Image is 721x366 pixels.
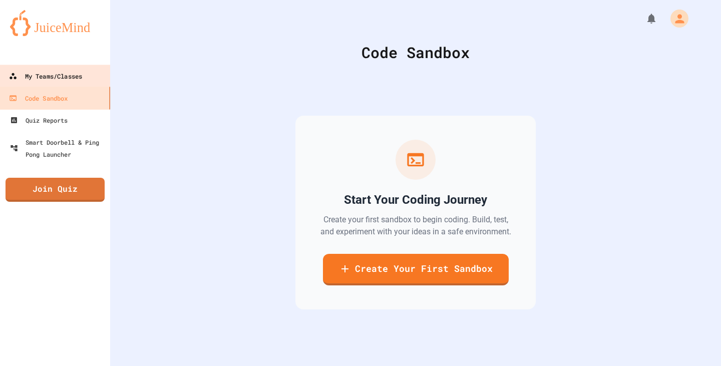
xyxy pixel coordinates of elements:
div: My Account [660,7,691,30]
h2: Start Your Coding Journey [344,192,487,208]
div: My Notifications [627,10,660,27]
img: logo-orange.svg [10,10,100,36]
div: Code Sandbox [9,92,68,105]
a: Join Quiz [6,178,105,202]
div: My Teams/Classes [9,70,82,83]
a: Create Your First Sandbox [323,254,509,285]
div: Quiz Reports [10,114,68,126]
div: Code Sandbox [135,41,696,64]
p: Create your first sandbox to begin coding. Build, test, and experiment with your ideas in a safe ... [319,214,512,238]
div: Smart Doorbell & Ping Pong Launcher [10,136,106,160]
